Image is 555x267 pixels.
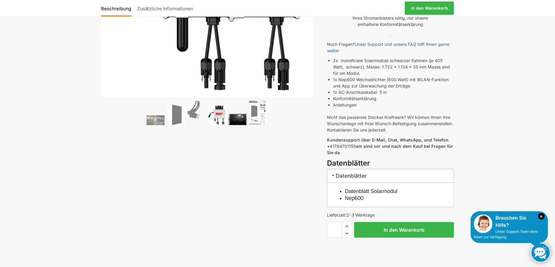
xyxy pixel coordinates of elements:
[327,137,454,156] p: 41784701155
[333,57,454,76] li: 2x monoficiale Solarmodule schwarzer Rahmen (je 405 Watt, schwarz), Masse: 1.722 x 1.134 x 35 mm ...
[188,101,206,125] img: Anschlusskabel-3meter_schweizer-stecker
[474,230,538,239] span: Unser Support-Team steht Ihnen zur Verfügung
[327,41,454,54] p: Noch Fragen?
[342,222,352,230] span: Increase quantity
[327,144,453,155] strong: wir sind vor und nach dem Kauf bei Fragen für Sie da.
[405,2,454,15] a: In den Warenkorb
[327,212,375,218] span: Lieferzeit:
[354,222,454,238] button: In den Warenkorb
[101,1,134,15] a: Beschreibung
[327,169,454,183] h3: Datenblätter
[327,158,454,169] h3: Datenblätter
[327,114,454,133] p: Nicht das passende Stecker-Kraftwerk? Wir können Ihnen Ihre Wunschanlage mit Ihrer Wunsch-Befesti...
[249,100,267,125] img: Balkonkraftwerk 600/810 Watt Fullblack – Bild 6
[333,89,454,95] li: 1x AC-Anschlusskabel 5 m
[345,195,364,201] a: Nep600
[538,213,545,220] i: Schließen
[167,104,185,125] img: TommaTech Vorderseite
[147,115,165,125] img: 2 Balkonkraftwerke
[326,241,455,258] iframe: Sicherer Rahmen für schnelle Bezahlvorgänge
[474,215,545,229] div: Brauchen Sie Hilfe?
[327,31,454,37] p: .
[333,76,454,89] li: 1x Nep600 Wechselrichter (600 Watt) mit WLAN-Funktion und App zur Überwachung der Erträge
[208,105,226,125] img: NEP 800 Drosselbar auf 600 Watt
[347,212,375,218] span: 2-3 Werktage
[345,188,398,194] a: Datenblatt Solarmodul
[327,42,449,53] a: Unser Support und unsere FAQ hilft Ihnen gerne weiter
[327,137,449,149] strong: Kundensupport über E-Mail, Chat, WhatsApp, und Telefon +
[333,102,454,108] li: Anleitungen
[342,230,352,237] span: Reduce quantity
[327,222,342,238] input: Produktmenge
[333,95,454,102] li: Konformitätserklärung
[474,215,493,233] img: Customer service
[134,1,196,15] a: Zusätzliche Informationen
[229,114,247,125] img: Balkonkraftwerk 600/810 Watt Fullblack – Bild 5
